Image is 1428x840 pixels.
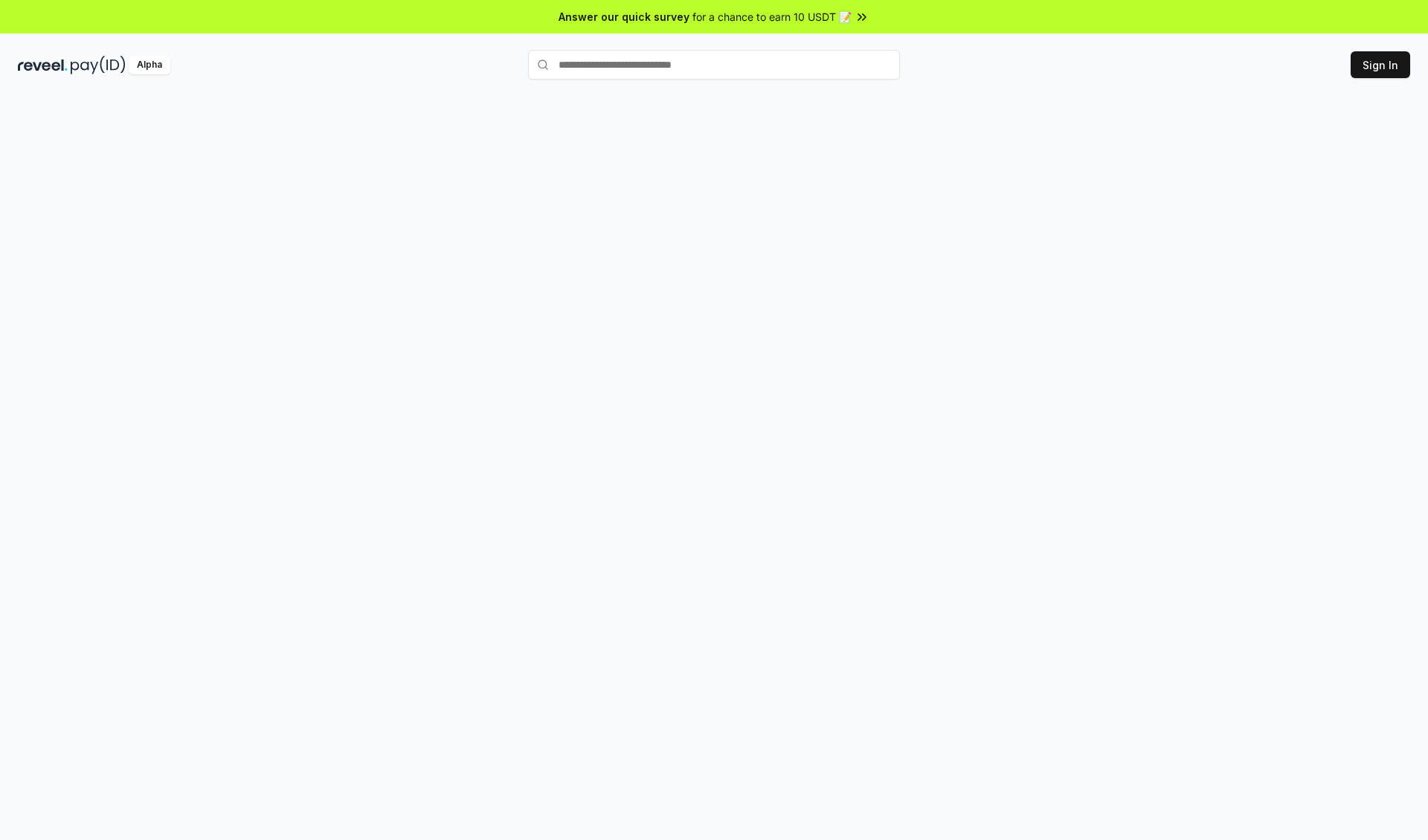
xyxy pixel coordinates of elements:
img: pay_id [71,56,126,74]
span: for a chance to earn 10 USDT 📝 [692,9,852,25]
button: Sign In [1351,51,1410,78]
img: reveel_dark [18,56,68,74]
span: Answer our quick survey [559,9,689,25]
div: Alpha [129,56,170,74]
